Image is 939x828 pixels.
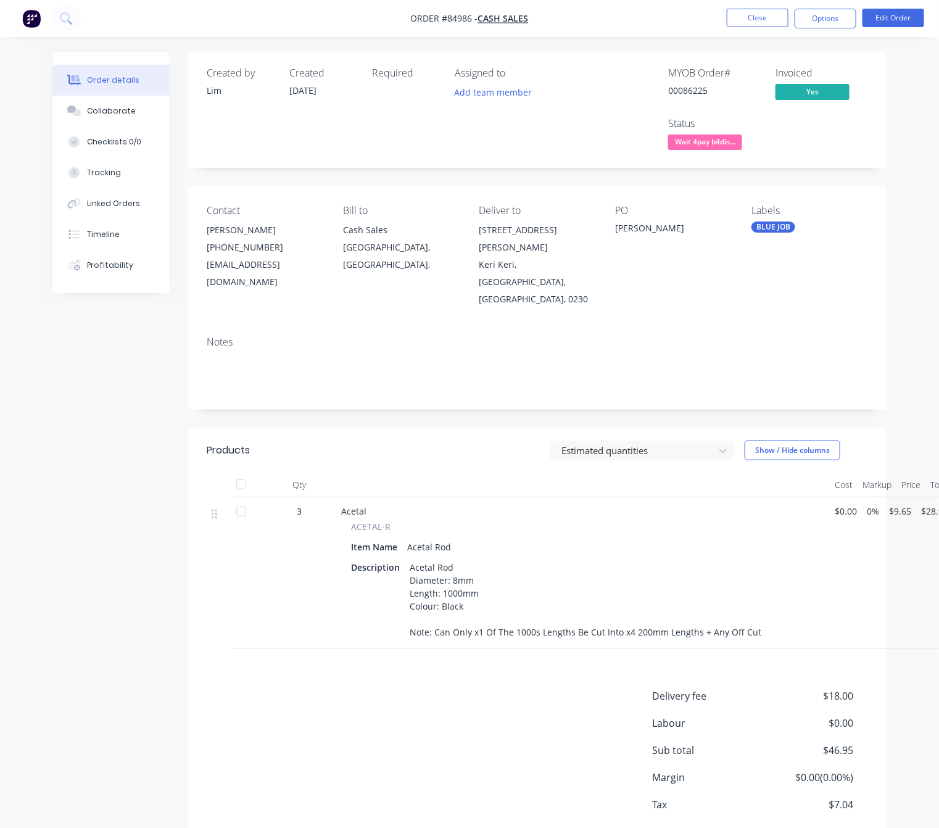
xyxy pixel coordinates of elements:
button: Wait 4pay b4dis... [668,135,742,153]
span: 0% [867,505,879,518]
div: Markup [858,473,896,497]
button: Add team member [455,84,539,101]
div: Qty [262,473,336,497]
button: Collaborate [52,96,170,126]
div: 00086225 [668,84,761,97]
button: Tracking [52,157,170,188]
span: $0.00 [835,505,857,518]
div: [STREET_ADDRESS][PERSON_NAME]Keri Keri, [GEOGRAPHIC_DATA], [GEOGRAPHIC_DATA], 0230 [479,221,596,308]
div: Notes [207,336,868,348]
span: Sub total [652,743,762,758]
span: Wait 4pay b4dis... [668,135,742,150]
div: Acetal Rod Diameter: 8mm Length: 1000mm Colour: Black Note: Can Only x1 Of The 1000s Lengths Be C... [405,558,766,641]
div: Profitability [87,260,133,271]
div: Checklists 0/0 [87,136,141,147]
a: Cash Sales [478,13,529,25]
div: Description [351,558,405,576]
div: [PHONE_NUMBER] [207,239,323,256]
span: $9.65 [889,505,911,518]
div: Assigned to [455,67,578,79]
span: Order #84986 - [411,13,478,25]
div: Timeline [87,229,120,240]
div: [GEOGRAPHIC_DATA], [GEOGRAPHIC_DATA], [343,239,460,273]
button: Profitability [52,250,170,281]
span: Yes [776,84,850,99]
div: Invoiced [776,67,868,79]
div: Item Name [351,538,402,556]
div: Order details [87,75,139,86]
div: Collaborate [87,106,136,117]
div: Acetal Rod [402,538,456,556]
button: Close [727,9,788,27]
span: $18.00 [762,689,853,703]
span: $0.00 ( 0.00 %) [762,770,853,785]
button: Options [795,9,856,28]
div: Tracking [87,167,121,178]
div: Required [372,67,440,79]
div: [PERSON_NAME][PHONE_NUMBER][EMAIL_ADDRESS][DOMAIN_NAME] [207,221,323,291]
div: [PERSON_NAME] [207,221,323,239]
div: Cash Sales[GEOGRAPHIC_DATA], [GEOGRAPHIC_DATA], [343,221,460,273]
div: Keri Keri, [GEOGRAPHIC_DATA], [GEOGRAPHIC_DATA], 0230 [479,256,596,308]
div: Deliver to [479,205,596,217]
div: Status [668,118,761,130]
div: Cash Sales [343,221,460,239]
button: Timeline [52,219,170,250]
button: Checklists 0/0 [52,126,170,157]
div: BLUE JOB [751,221,795,233]
span: Margin [652,770,762,785]
span: [DATE] [289,85,316,96]
button: Order details [52,65,170,96]
span: Acetal [341,505,366,517]
div: Products [207,443,250,458]
div: [EMAIL_ADDRESS][DOMAIN_NAME] [207,256,323,291]
span: ACETAL-R [351,520,391,533]
div: [STREET_ADDRESS][PERSON_NAME] [479,221,596,256]
button: Show / Hide columns [745,441,840,460]
div: Contact [207,205,323,217]
div: Cost [830,473,858,497]
div: PO [615,205,732,217]
div: Lim [207,84,275,97]
div: Linked Orders [87,198,140,209]
div: Bill to [343,205,460,217]
span: $0.00 [762,716,853,731]
div: Created [289,67,357,79]
span: 3 [297,505,302,518]
span: $7.04 [762,797,853,812]
span: Tax [652,797,762,812]
button: Edit Order [862,9,924,27]
div: Labels [751,205,868,217]
div: Price [896,473,925,497]
button: Add team member [448,84,539,101]
img: Factory [22,9,41,28]
span: Delivery fee [652,689,762,703]
span: Labour [652,716,762,731]
div: Created by [207,67,275,79]
div: [PERSON_NAME] [615,221,732,239]
button: Linked Orders [52,188,170,219]
div: MYOB Order # [668,67,761,79]
span: $46.95 [762,743,853,758]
